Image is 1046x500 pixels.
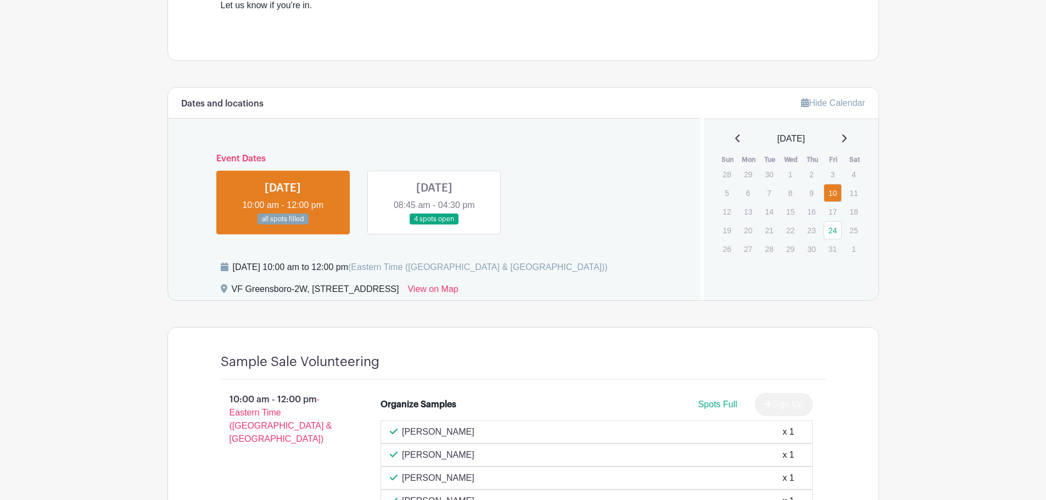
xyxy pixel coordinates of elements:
[782,448,794,462] div: x 1
[824,166,842,183] p: 3
[782,471,794,485] div: x 1
[781,203,799,220] p: 15
[232,283,399,300] div: VF Greensboro-2W, [STREET_ADDRESS]
[781,240,799,257] p: 29
[844,184,863,201] p: 11
[230,395,332,443] span: - Eastern Time ([GEOGRAPHIC_DATA] & [GEOGRAPHIC_DATA])
[208,154,662,164] h6: Event Dates
[777,132,805,145] span: [DATE]
[802,240,820,257] p: 30
[760,184,778,201] p: 7
[739,154,760,165] th: Mon
[402,425,474,439] p: [PERSON_NAME]
[759,154,781,165] th: Tue
[760,166,778,183] p: 30
[381,398,456,411] div: Organize Samples
[823,154,844,165] th: Fri
[718,166,736,183] p: 28
[718,203,736,220] p: 12
[698,400,737,409] span: Spots Full
[781,166,799,183] p: 1
[760,203,778,220] p: 14
[781,154,802,165] th: Wed
[802,154,823,165] th: Thu
[824,240,842,257] p: 31
[844,240,863,257] p: 1
[233,261,608,274] div: [DATE] 10:00 am to 12:00 pm
[203,389,363,450] p: 10:00 am - 12:00 pm
[739,222,757,239] p: 20
[802,203,820,220] p: 16
[718,240,736,257] p: 26
[824,203,842,220] p: 17
[221,354,379,370] h4: Sample Sale Volunteering
[739,184,757,201] p: 6
[782,425,794,439] div: x 1
[802,184,820,201] p: 9
[844,154,865,165] th: Sat
[844,222,863,239] p: 25
[402,448,474,462] p: [PERSON_NAME]
[718,222,736,239] p: 19
[739,166,757,183] p: 29
[781,222,799,239] p: 22
[760,240,778,257] p: 28
[739,203,757,220] p: 13
[760,222,778,239] p: 21
[181,99,264,109] h6: Dates and locations
[801,98,865,108] a: Hide Calendar
[802,166,820,183] p: 2
[407,283,458,300] a: View on Map
[824,221,842,239] a: 24
[739,240,757,257] p: 27
[781,184,799,201] p: 8
[718,184,736,201] p: 5
[844,166,863,183] p: 4
[348,262,608,272] span: (Eastern Time ([GEOGRAPHIC_DATA] & [GEOGRAPHIC_DATA]))
[802,222,820,239] p: 23
[402,471,474,485] p: [PERSON_NAME]
[717,154,739,165] th: Sun
[844,203,863,220] p: 18
[824,184,842,202] a: 10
